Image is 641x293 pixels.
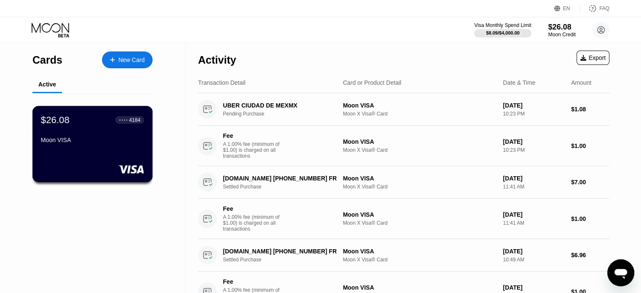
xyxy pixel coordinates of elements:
[571,215,609,222] div: $1.00
[503,111,564,117] div: 10:23 PM
[223,205,282,212] div: Fee
[198,93,609,126] div: UBER CIUDAD DE MEXMXPending PurchaseMoon VISAMoon X Visa® Card[DATE]10:23 PM$1.08
[571,106,609,113] div: $1.08
[223,175,338,182] div: [DOMAIN_NAME] [PHONE_NUMBER] FR
[580,4,609,13] div: FAQ
[548,23,576,38] div: $26.08Moon Credit
[571,142,609,149] div: $1.00
[571,179,609,185] div: $7.00
[223,132,282,139] div: Fee
[343,220,496,226] div: Moon X Visa® Card
[38,81,56,88] div: Active
[198,166,609,199] div: [DOMAIN_NAME] [PHONE_NUMBER] FRSettled PurchaseMoon VISAMoon X Visa® Card[DATE]11:41 AM$7.00
[571,252,609,258] div: $6.96
[198,239,609,271] div: [DOMAIN_NAME] [PHONE_NUMBER] FRSettled PurchaseMoon VISAMoon X Visa® Card[DATE]10:49 AM$6.96
[503,79,535,86] div: Date & Time
[503,248,564,255] div: [DATE]
[503,220,564,226] div: 11:41 AM
[223,248,338,255] div: [DOMAIN_NAME] [PHONE_NUMBER] FR
[129,117,140,123] div: 4184
[599,5,609,11] div: FAQ
[343,138,496,145] div: Moon VISA
[198,126,609,166] div: FeeA 1.00% fee (minimum of $1.00) is charged on all transactionsMoon VISAMoon X Visa® Card[DATE]1...
[503,211,564,218] div: [DATE]
[607,259,634,286] iframe: Bouton de lancement de la fenêtre de messagerie
[223,257,347,263] div: Settled Purchase
[503,138,564,145] div: [DATE]
[32,54,62,66] div: Cards
[548,32,576,38] div: Moon Credit
[343,79,402,86] div: Card or Product Detail
[577,51,609,65] div: Export
[486,30,520,35] div: $8.09 / $4,000.00
[118,56,145,64] div: New Card
[343,184,496,190] div: Moon X Visa® Card
[223,214,286,232] div: A 1.00% fee (minimum of $1.00) is charged on all transactions
[548,23,576,32] div: $26.08
[198,54,236,66] div: Activity
[102,51,153,68] div: New Card
[503,184,564,190] div: 11:41 AM
[343,175,496,182] div: Moon VISA
[503,175,564,182] div: [DATE]
[223,141,286,159] div: A 1.00% fee (minimum of $1.00) is charged on all transactions
[343,284,496,291] div: Moon VISA
[343,248,496,255] div: Moon VISA
[563,5,570,11] div: EN
[343,211,496,218] div: Moon VISA
[580,54,606,61] div: Export
[223,278,282,285] div: Fee
[223,102,338,109] div: UBER CIUDAD DE MEXMX
[119,118,128,121] div: ● ● ● ●
[503,147,564,153] div: 10:23 PM
[343,257,496,263] div: Moon X Visa® Card
[343,111,496,117] div: Moon X Visa® Card
[503,284,564,291] div: [DATE]
[571,79,591,86] div: Amount
[33,106,152,182] div: $26.08● ● ● ●4184Moon VISA
[198,199,609,239] div: FeeA 1.00% fee (minimum of $1.00) is charged on all transactionsMoon VISAMoon X Visa® Card[DATE]1...
[474,22,531,38] div: Visa Monthly Spend Limit$8.09/$4,000.00
[223,184,347,190] div: Settled Purchase
[343,102,496,109] div: Moon VISA
[41,137,144,143] div: Moon VISA
[41,114,70,125] div: $26.08
[503,257,564,263] div: 10:49 AM
[503,102,564,109] div: [DATE]
[554,4,580,13] div: EN
[223,111,347,117] div: Pending Purchase
[343,147,496,153] div: Moon X Visa® Card
[198,79,245,86] div: Transaction Detail
[474,22,531,28] div: Visa Monthly Spend Limit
